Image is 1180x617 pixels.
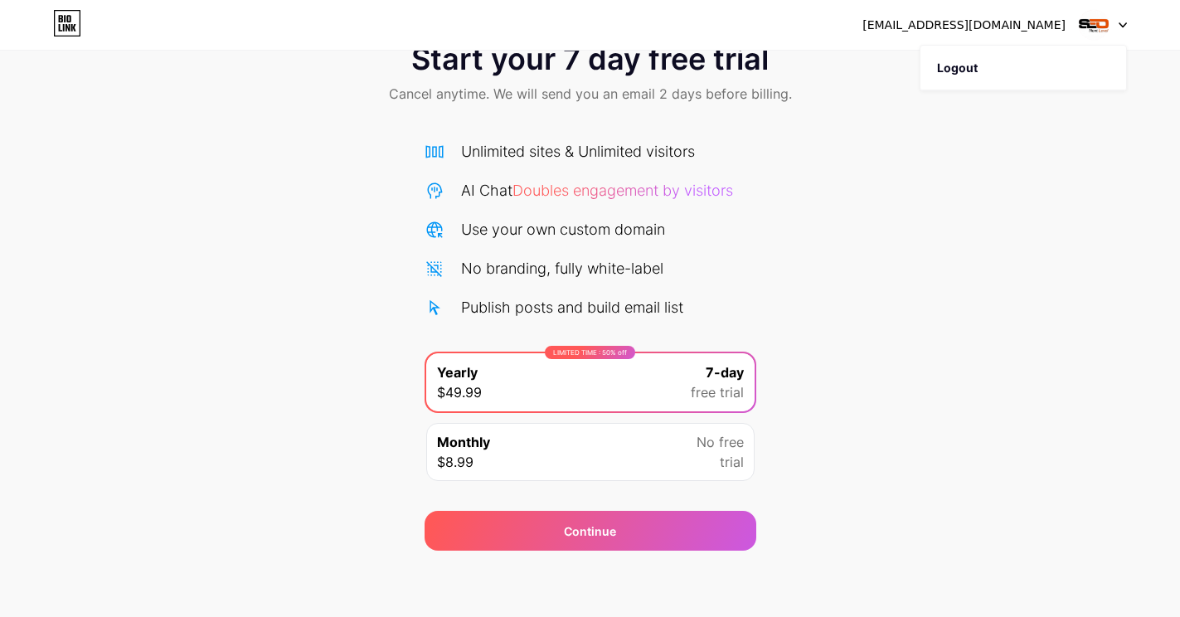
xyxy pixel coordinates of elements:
span: $49.99 [437,382,482,402]
div: Use your own custom domain [461,218,665,240]
span: Continue [564,522,616,540]
div: Publish posts and build email list [461,296,683,318]
li: Logout [920,46,1126,90]
div: Unlimited sites & Unlimited visitors [461,140,695,163]
span: Yearly [437,362,478,382]
span: 7-day [706,362,744,382]
span: Doubles engagement by visitors [512,182,733,199]
span: Cancel anytime. We will send you an email 2 days before billing. [389,84,792,104]
div: No branding, fully white-label [461,257,663,279]
div: LIMITED TIME : 50% off [545,346,635,359]
span: Monthly [437,432,490,452]
div: AI Chat [461,179,733,202]
span: No free [697,432,744,452]
span: Start your 7 day free trial [411,42,769,75]
span: trial [720,452,744,472]
img: seoali [1078,9,1110,41]
span: free trial [691,382,744,402]
span: $8.99 [437,452,473,472]
div: [EMAIL_ADDRESS][DOMAIN_NAME] [862,17,1066,34]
